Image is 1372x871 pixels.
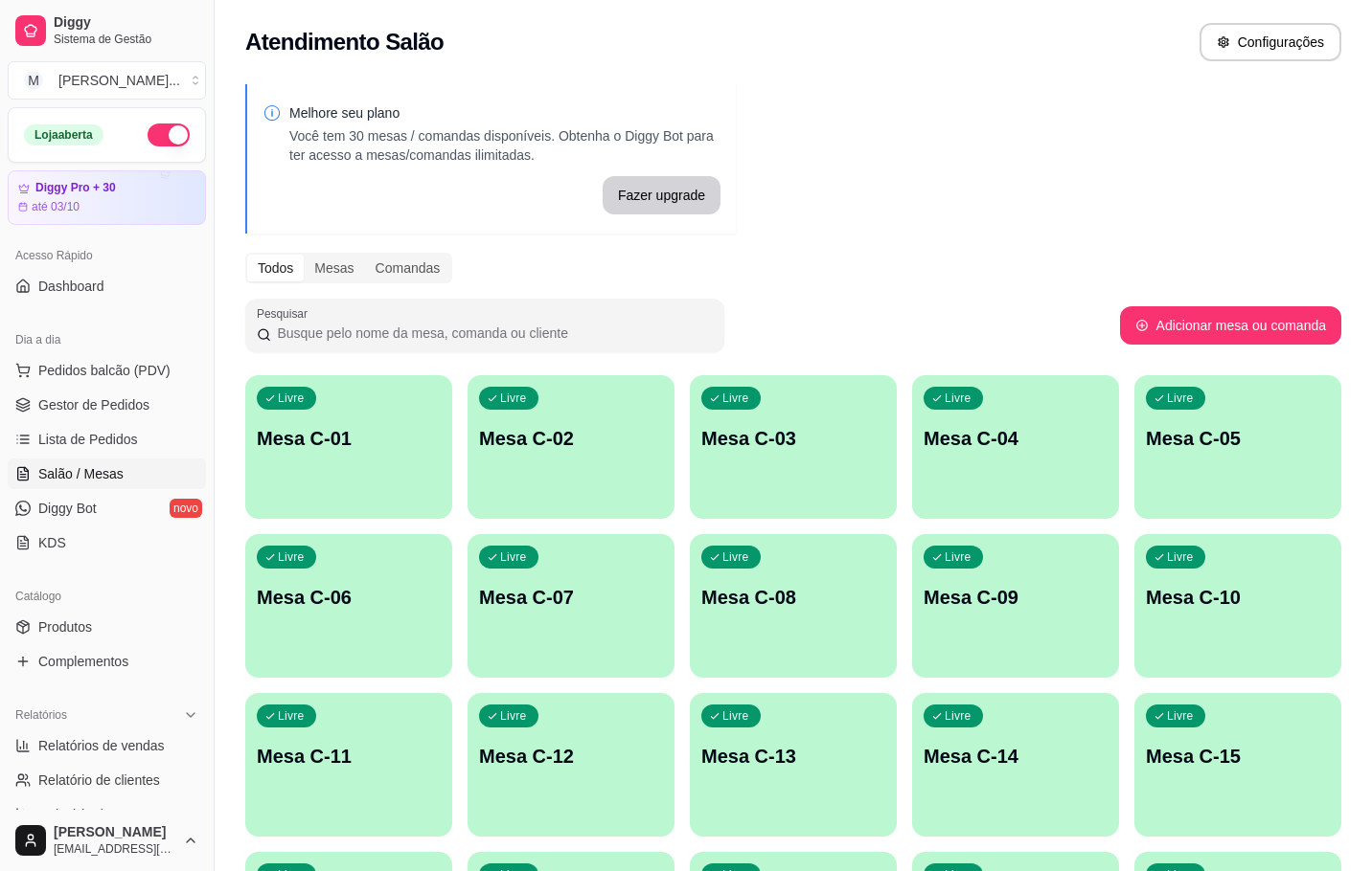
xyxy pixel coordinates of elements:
p: Mesa C-10 [1146,584,1330,611]
span: Complementos [38,652,128,671]
a: Relatórios de vendas [8,730,206,761]
button: Adicionar mesa ou comanda [1120,306,1341,345]
p: Mesa C-04 [924,425,1108,452]
button: LivreMesa C-02 [468,375,675,519]
input: Pesquisar [271,324,713,343]
a: Lista de Pedidos [8,424,206,455]
button: LivreMesa C-08 [690,534,897,678]
button: LivreMesa C-14 [912,693,1119,837]
button: LivreMesa C-07 [468,534,675,678]
p: Mesa C-01 [257,425,441,452]
p: Livre [1167,391,1194,406]
span: KDS [38,533,66,552]
p: Mesa C-06 [257,584,441,611]
label: Pesquisar [257,305,314,322]
p: Mesa C-03 [701,425,885,452]
button: Alterar Status [148,123,190,146]
span: Gestor de Pedidos [38,395,149,414]
p: Livre [945,549,972,565]
button: LivreMesa C-03 [690,375,897,519]
a: Dashboard [8,271,206,301]
p: Livre [722,549,749,565]
p: Livre [722,391,749,406]
div: Comandas [365,255,451,281]
p: Livre [1167,549,1194,565]
a: Complementos [8,646,206,677]
a: Gestor de Pedidos [8,390,206,420]
h2: Atendimento Salão [245,27,444,57]
button: LivreMesa C-04 [912,375,1119,519]
a: Salão / Mesas [8,458,206,489]
p: Mesa C-14 [924,743,1108,770]
p: Mesa C-02 [479,425,663,452]
button: LivreMesa C-12 [468,693,675,837]
a: Diggy Pro + 30até 03/10 [8,170,206,225]
button: Fazer upgrade [603,176,720,214]
p: Livre [500,549,527,565]
span: Diggy Bot [38,499,97,518]
div: Dia a dia [8,324,206,355]
a: Diggy Botnovo [8,493,206,524]
button: LivreMesa C-10 [1134,534,1341,678]
p: Livre [945,391,972,406]
button: Select a team [8,61,206,100]
span: Relatórios [15,707,67,723]
p: Mesa C-05 [1146,425,1330,452]
a: Produtos [8,612,206,642]
p: Livre [500,391,527,406]
span: [EMAIL_ADDRESS][DOMAIN_NAME] [54,841,175,857]
p: Livre [500,708,527,724]
a: Relatório de clientes [8,765,206,795]
span: Lista de Pedidos [38,430,138,449]
button: LivreMesa C-13 [690,693,897,837]
p: Livre [278,708,305,724]
article: até 03/10 [32,199,80,214]
div: [PERSON_NAME] ... [58,71,180,90]
button: LivreMesa C-01 [245,375,452,519]
div: Catálogo [8,581,206,612]
button: [PERSON_NAME][EMAIL_ADDRESS][DOMAIN_NAME] [8,817,206,863]
div: Mesas [304,255,364,281]
p: Mesa C-09 [924,584,1108,611]
div: Todos [247,255,304,281]
span: Dashboard [38,277,104,296]
p: Livre [278,391,305,406]
a: DiggySistema de Gestão [8,8,206,54]
p: Mesa C-08 [701,584,885,611]
article: Diggy Pro + 30 [35,181,116,195]
span: Salão / Mesas [38,464,124,483]
div: Acesso Rápido [8,240,206,271]
button: LivreMesa C-06 [245,534,452,678]
a: Relatório de mesas [8,799,206,830]
p: Livre [722,708,749,724]
span: Relatórios de vendas [38,736,165,755]
span: Sistema de Gestão [54,32,198,47]
span: [PERSON_NAME] [54,824,175,841]
button: LivreMesa C-15 [1134,693,1341,837]
p: Livre [945,708,972,724]
p: Livre [278,549,305,565]
button: LivreMesa C-05 [1134,375,1341,519]
p: Mesa C-11 [257,743,441,770]
span: Relatório de mesas [38,805,154,824]
button: LivreMesa C-11 [245,693,452,837]
button: Pedidos balcão (PDV) [8,355,206,386]
span: Pedidos balcão (PDV) [38,361,171,380]
p: Mesa C-12 [479,743,663,770]
span: M [24,71,43,90]
p: Você tem 30 mesas / comandas disponíveis. Obtenha o Diggy Bot para ter acesso a mesas/comandas il... [289,126,720,165]
button: LivreMesa C-09 [912,534,1119,678]
p: Mesa C-15 [1146,743,1330,770]
p: Mesa C-13 [701,743,885,770]
p: Melhore seu plano [289,103,720,123]
div: Loja aberta [24,124,103,145]
span: Relatório de clientes [38,770,160,790]
span: Produtos [38,617,92,636]
p: Mesa C-07 [479,584,663,611]
a: KDS [8,527,206,558]
span: Diggy [54,14,198,32]
p: Livre [1167,708,1194,724]
button: Configurações [1200,23,1341,61]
